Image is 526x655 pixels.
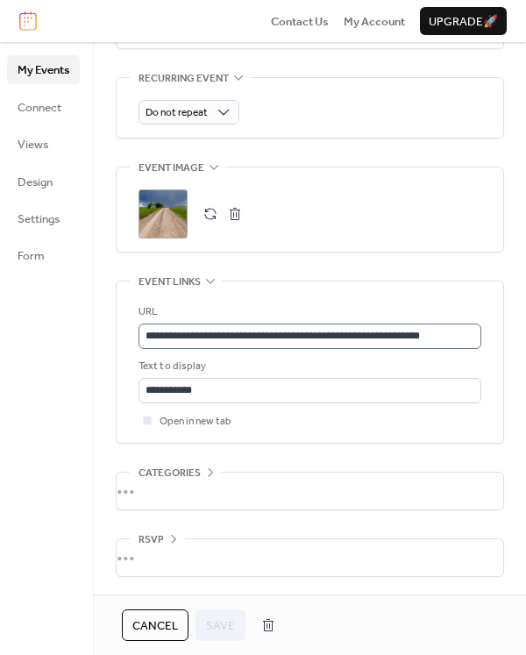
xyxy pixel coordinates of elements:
[139,465,201,482] span: Categories
[7,93,80,121] a: Connect
[18,210,60,228] span: Settings
[139,303,478,321] div: URL
[139,160,204,177] span: Event image
[271,12,329,30] a: Contact Us
[139,274,201,291] span: Event links
[7,130,80,158] a: Views
[139,69,229,87] span: Recurring event
[132,617,178,635] span: Cancel
[7,55,80,83] a: My Events
[420,7,507,35] button: Upgrade🚀
[344,12,405,30] a: My Account
[271,13,329,31] span: Contact Us
[122,609,188,641] button: Cancel
[160,413,231,431] span: Open in new tab
[139,358,478,375] div: Text to display
[146,103,208,123] span: Do not repeat
[19,11,37,31] img: logo
[139,531,164,549] span: RSVP
[18,136,48,153] span: Views
[429,13,498,31] span: Upgrade 🚀
[139,189,188,239] div: ;
[7,241,80,269] a: Form
[344,13,405,31] span: My Account
[7,204,80,232] a: Settings
[18,99,61,117] span: Connect
[18,61,69,79] span: My Events
[18,174,53,191] span: Design
[7,167,80,196] a: Design
[117,539,503,576] div: •••
[18,247,45,265] span: Form
[117,473,503,509] div: •••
